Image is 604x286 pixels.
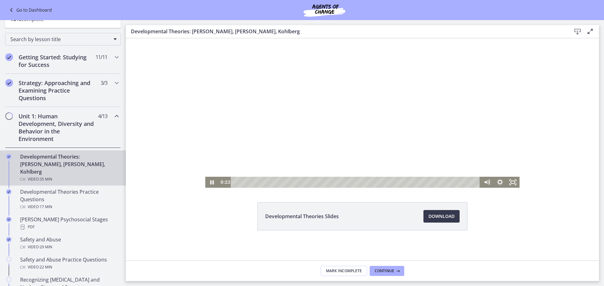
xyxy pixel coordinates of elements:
span: · 35 min [39,175,52,183]
iframe: Video Lesson [126,11,599,188]
span: · 29 min [39,243,52,251]
div: Search by lesson title [5,33,121,46]
button: Mark Incomplete [321,266,367,276]
span: Developmental Theories Slides [265,213,339,220]
span: Download [428,213,455,220]
span: 3 / 3 [101,79,107,87]
span: 11 / 11 [96,53,107,61]
img: Agents of Change [287,3,362,18]
i: Completed [5,79,13,87]
i: Completed [6,154,11,159]
a: Go to Dashboard [8,6,52,14]
h3: Developmental Theories: [PERSON_NAME], [PERSON_NAME], Kohlberg [131,28,561,35]
div: Video [20,175,118,183]
div: Video [20,263,118,271]
div: PDF [20,223,118,231]
button: Mute [355,165,368,176]
i: Completed [6,217,11,222]
div: Safety and Abuse Practice Questions [20,256,118,271]
button: Fullscreen [381,165,394,176]
h2: Getting Started: Studying for Success [19,53,95,68]
div: Video [20,243,118,251]
span: Continue [375,268,394,273]
span: Search by lesson title [10,36,110,43]
span: · 22 min [39,263,52,271]
a: Download [423,210,460,223]
div: Developmental Theories: [PERSON_NAME], [PERSON_NAME], Kohlberg [20,153,118,183]
span: Mark Incomplete [326,268,362,273]
button: Show settings menu [367,165,381,176]
button: Continue [370,266,404,276]
span: 4 / 13 [98,112,107,120]
i: Completed [6,189,11,194]
div: [PERSON_NAME] Psychosocial Stages [20,216,118,231]
div: Safety and Abuse [20,236,118,251]
div: Developmental Theories Practice Questions [20,188,118,211]
div: Video [20,203,118,211]
i: Completed [5,53,13,61]
i: Completed [6,237,11,242]
h2: Strategy: Approaching and Examining Practice Questions [19,79,95,102]
span: · 17 min [39,203,52,211]
h2: Unit 1: Human Development, Diversity and Behavior in the Environment [19,112,95,143]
